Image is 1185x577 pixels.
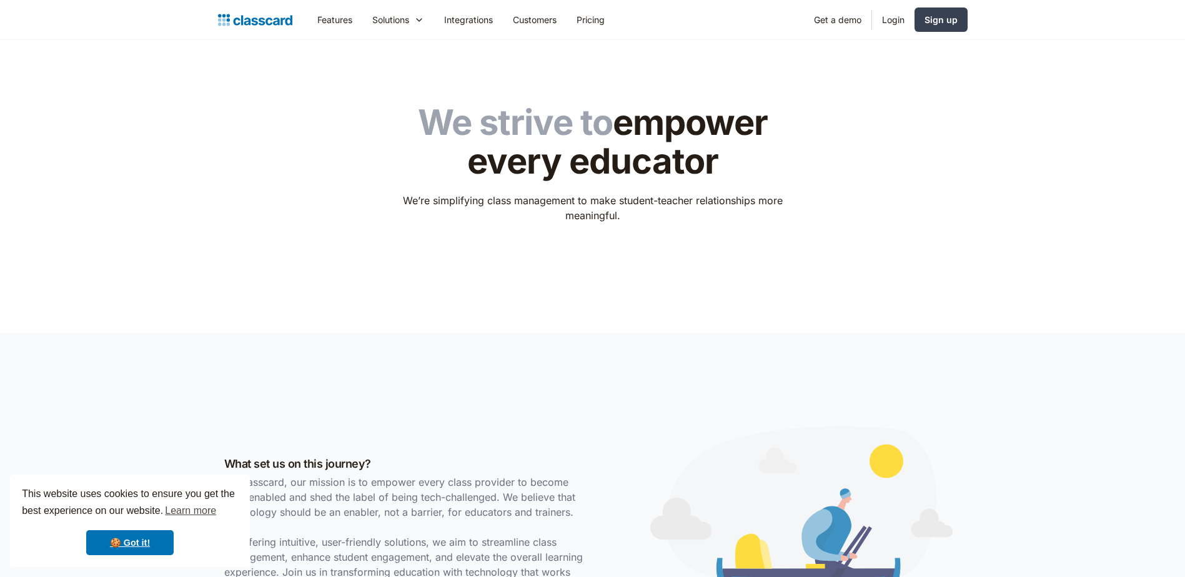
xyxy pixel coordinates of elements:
[394,104,791,180] h1: empower every educator
[915,7,968,32] a: Sign up
[86,530,174,555] a: dismiss cookie message
[372,13,409,26] div: Solutions
[925,13,958,26] div: Sign up
[872,6,915,34] a: Login
[434,6,503,34] a: Integrations
[224,455,587,472] h3: What set us on this journey?
[218,11,292,29] a: home
[362,6,434,34] div: Solutions
[22,486,238,520] span: This website uses cookies to ensure you get the best experience on our website.
[418,101,613,144] span: We strive to
[804,6,871,34] a: Get a demo
[503,6,567,34] a: Customers
[163,501,218,520] a: learn more about cookies
[567,6,615,34] a: Pricing
[307,6,362,34] a: Features
[10,475,250,567] div: cookieconsent
[394,193,791,223] p: We’re simplifying class management to make student-teacher relationships more meaningful.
